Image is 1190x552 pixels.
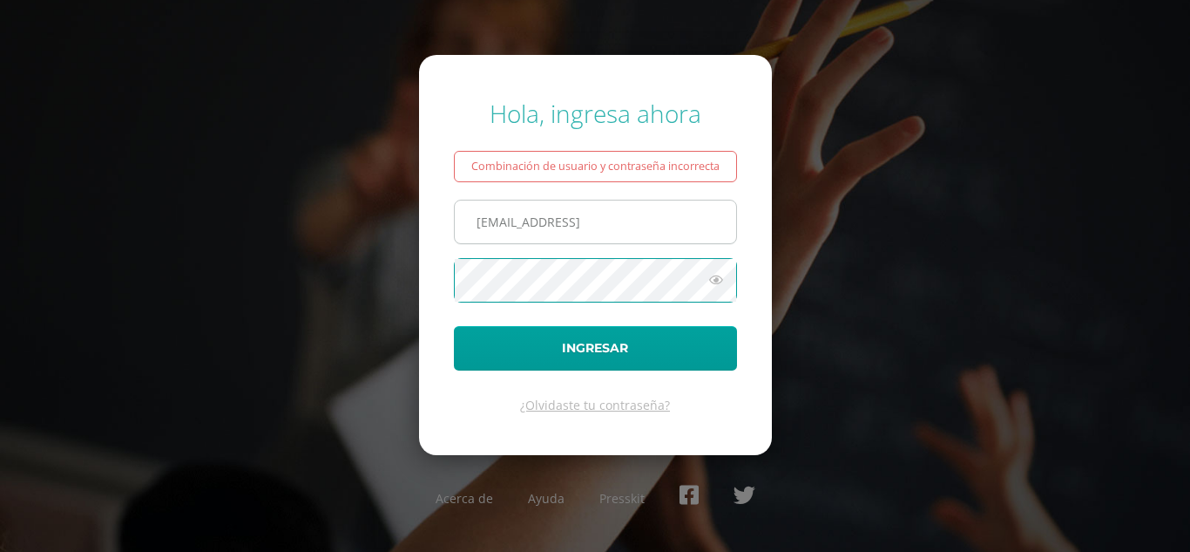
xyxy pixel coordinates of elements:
a: ¿Olvidaste tu contraseña? [520,397,670,413]
div: Hola, ingresa ahora [454,97,737,130]
button: Ingresar [454,326,737,371]
a: Acerca de [436,490,493,507]
a: Presskit [599,490,645,507]
a: Ayuda [528,490,565,507]
div: Combinación de usuario y contraseña incorrecta [454,151,737,182]
input: Correo electrónico o usuario [455,201,736,243]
